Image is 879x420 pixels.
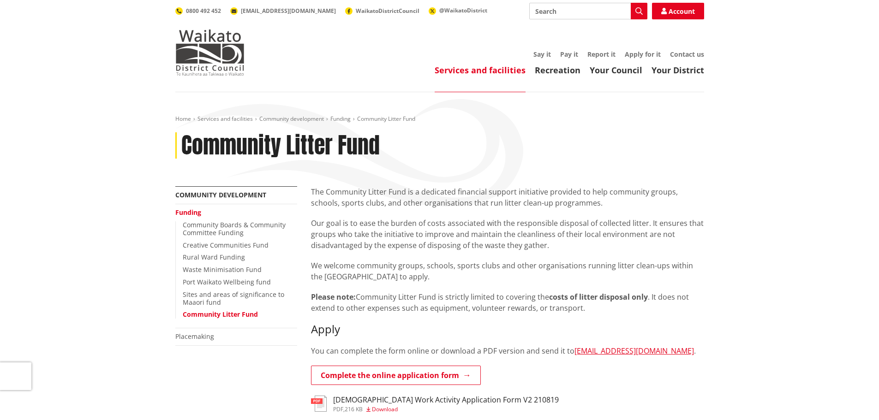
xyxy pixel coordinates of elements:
a: Waste Minimisation Fund [183,265,262,274]
p: You can complete the form online or download a PDF version and send it to . [311,345,704,356]
a: Funding [175,208,201,217]
span: pdf [333,405,343,413]
a: Community Litter Fund [183,310,258,319]
span: Download [372,405,398,413]
a: [EMAIL_ADDRESS][DOMAIN_NAME] [230,7,336,15]
span: WaikatoDistrictCouncil [356,7,419,15]
div: , [333,407,559,412]
a: Account [652,3,704,19]
a: Say it [533,50,551,59]
a: Your District [652,65,704,76]
span: Community Litter Fund [357,115,415,123]
span: @WaikatoDistrict [439,6,487,14]
a: Your Council [590,65,642,76]
h1: Community Litter Fund [181,132,380,159]
p: The Community Litter Fund is a dedicated financial support initiative provided to help community ... [311,186,704,208]
img: document-pdf.svg [311,396,327,412]
strong: Please note: [311,292,356,302]
input: Search input [529,3,647,19]
a: Funding [330,115,351,123]
a: Sites and areas of significance to Maaori fund [183,290,284,307]
a: Report it [587,50,616,59]
span: 216 KB [345,405,363,413]
a: Contact us [670,50,704,59]
a: Services and facilities [435,65,526,76]
a: Complete the online application form [311,366,481,385]
a: WaikatoDistrictCouncil [345,7,419,15]
a: [DEMOGRAPHIC_DATA] Work Activity Application Form V2 210819 pdf,216 KB Download [311,396,559,412]
a: Home [175,115,191,123]
a: Rural Ward Funding [183,253,245,261]
span: 0800 492 452 [186,7,221,15]
iframe: Messenger Launcher [837,381,870,414]
a: [EMAIL_ADDRESS][DOMAIN_NAME] [574,346,694,356]
span: [EMAIL_ADDRESS][DOMAIN_NAME] [241,7,336,15]
p: Our goal is to ease the burden of costs associated with the responsible disposal of collected lit... [311,218,704,251]
a: Apply for it [625,50,661,59]
nav: breadcrumb [175,115,704,123]
a: Placemaking [175,332,214,341]
p: We welcome community groups, schools, sports clubs and other organisations running litter clean-u... [311,260,704,282]
a: Port Waikato Wellbeing fund [183,278,271,286]
a: Community development [259,115,324,123]
a: 0800 492 452 [175,7,221,15]
strong: costs of litter disposal only [549,292,648,302]
a: Community Boards & Community Committee Funding [183,220,286,237]
a: Creative Communities Fund [183,241,269,249]
a: Community development [175,190,266,199]
img: Waikato District Council - Te Kaunihera aa Takiwaa o Waikato [175,30,245,76]
a: @WaikatoDistrict [429,6,487,14]
a: Services and facilities [197,115,253,123]
h3: [DEMOGRAPHIC_DATA] Work Activity Application Form V2 210819 [333,396,559,404]
a: Pay it [560,50,578,59]
a: Recreation [535,65,580,76]
p: Community Litter Fund is strictly limited to covering the . It does not extend to other expenses ... [311,291,704,314]
h3: Apply [311,323,704,336]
